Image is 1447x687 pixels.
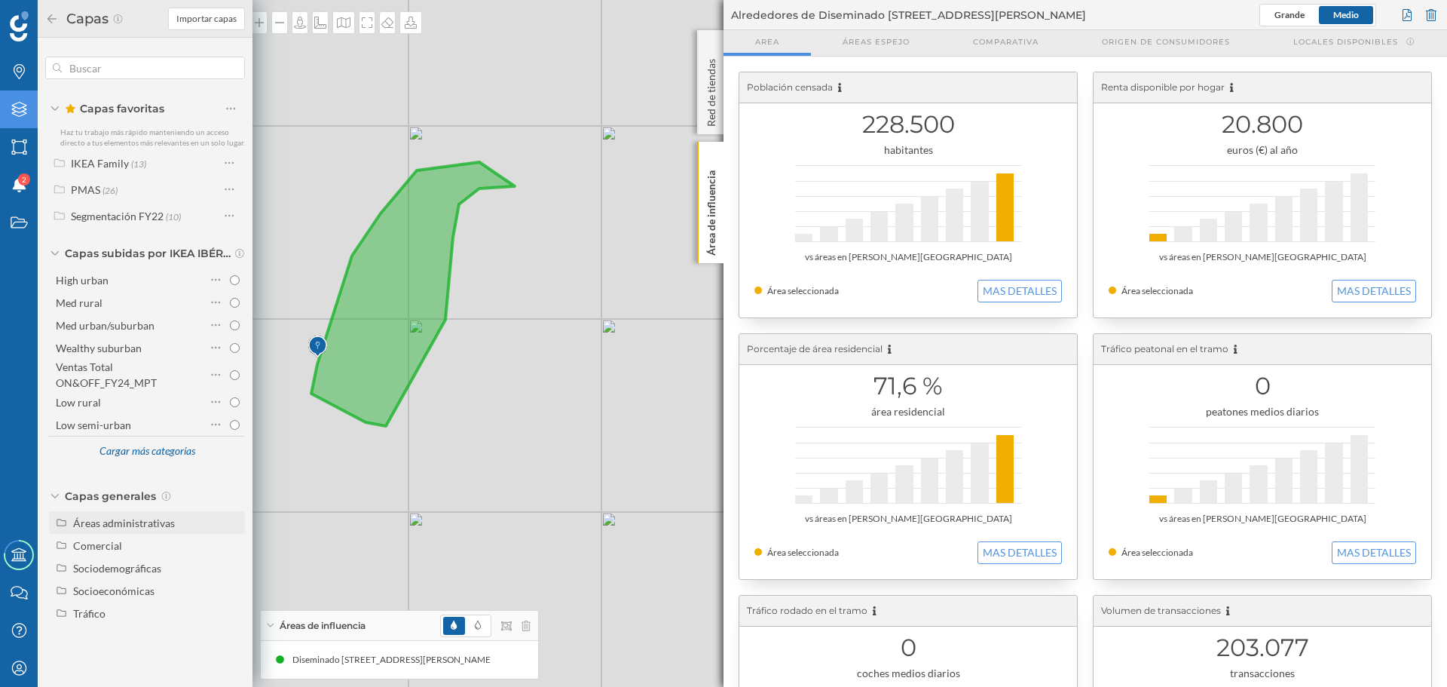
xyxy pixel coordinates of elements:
span: Soporte [30,11,84,24]
div: Wealthy suburban [56,342,142,354]
div: Med rural [56,296,102,309]
div: coches medios diarios [754,666,1062,681]
span: Locales disponibles [1293,36,1398,48]
div: vs áreas en [PERSON_NAME][GEOGRAPHIC_DATA] [754,250,1062,265]
input: Med urban/suburban [230,320,240,330]
div: vs áreas en [PERSON_NAME][GEOGRAPHIC_DATA] [1109,250,1416,265]
div: Med urban/suburban [56,319,154,332]
span: Importar capas [176,12,237,26]
span: Comparativa [973,36,1039,48]
span: Área seleccionada [1121,285,1193,296]
div: Socioeconómicas [73,584,154,597]
div: Población censada [739,72,1077,103]
div: área residencial [754,404,1062,419]
button: MAS DETALLES [1332,541,1416,564]
span: Área seleccionada [1121,547,1193,558]
input: Low semi-urban [230,420,240,430]
p: Red de tiendas [704,53,719,127]
button: MAS DETALLES [977,541,1062,564]
div: Cargar más categorías [90,438,203,465]
span: Capas generales [65,489,156,504]
div: Áreas administrativas [73,517,175,529]
h1: 0 [1109,372,1416,400]
div: Tráfico peatonal en el tramo [1094,334,1431,365]
span: Área seleccionada [767,547,839,558]
div: Low rural [56,396,101,409]
div: vs áreas en [PERSON_NAME][GEOGRAPHIC_DATA] [754,511,1062,526]
span: Capas subidas por IKEA IBÉRICA SA [65,246,231,261]
span: (13) [131,157,146,170]
div: PMAS [71,183,100,196]
span: Area [755,36,779,48]
div: euros (€) al año [1109,143,1416,158]
div: High urban [56,274,109,287]
input: High urban [230,275,240,285]
div: habitantes [754,143,1062,158]
div: Renta disponible por hogar [1094,72,1431,103]
div: Low semi-urban [56,419,131,431]
h1: 20.800 [1109,110,1416,139]
img: Geoblink Logo [10,11,29,41]
div: Porcentaje de área residencial [739,334,1077,365]
div: Volumen de transacciones [1094,596,1431,627]
h2: Capas [59,7,112,31]
div: transacciones [1109,666,1416,681]
p: Área de influencia [704,164,719,256]
div: vs áreas en [PERSON_NAME][GEOGRAPHIC_DATA] [1109,511,1416,526]
span: (26) [102,183,118,196]
div: Sociodemográficas [73,562,161,575]
input: Ventas Total ON&OFF_FY24_MPT [230,370,240,380]
h1: 203.077 [1109,633,1416,662]
span: (10) [166,210,181,222]
span: Medio [1333,9,1359,20]
span: Áreas de influencia [280,619,366,633]
div: peatones medios diarios [1109,404,1416,419]
input: Med rural [230,298,240,308]
h1: 71,6 % [754,372,1062,400]
div: Tráfico [73,607,106,620]
span: Áreas espejo [843,36,910,48]
span: Capas favoritas [65,101,164,116]
input: Wealthy suburban [230,343,240,353]
span: Grande [1274,9,1305,20]
input: Low rural [230,397,240,407]
span: Origen de consumidores [1102,36,1230,48]
button: MAS DETALLES [977,280,1062,302]
div: Comercial [73,539,122,552]
h1: 0 [754,633,1062,662]
div: Tráfico rodado en el tramo [739,596,1077,627]
img: Marker [308,332,327,362]
div: Segmentación FY22 [71,210,164,222]
h1: 228.500 [754,110,1062,139]
button: MAS DETALLES [1332,280,1416,302]
span: Alrededores de Diseminado [STREET_ADDRESS][PERSON_NAME] [731,8,1086,23]
span: 2 [22,172,26,187]
span: Área seleccionada [767,285,839,296]
div: IKEA Family [71,157,129,170]
div: Diseminado [STREET_ADDRESS][PERSON_NAME] (Área dibujada) [292,652,563,667]
span: Haz tu trabajo más rápido manteniendo un acceso directo a tus elementos más relevantes en un solo... [60,127,245,147]
div: Ventas Total ON&OFF_FY24_MPT [56,360,157,389]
